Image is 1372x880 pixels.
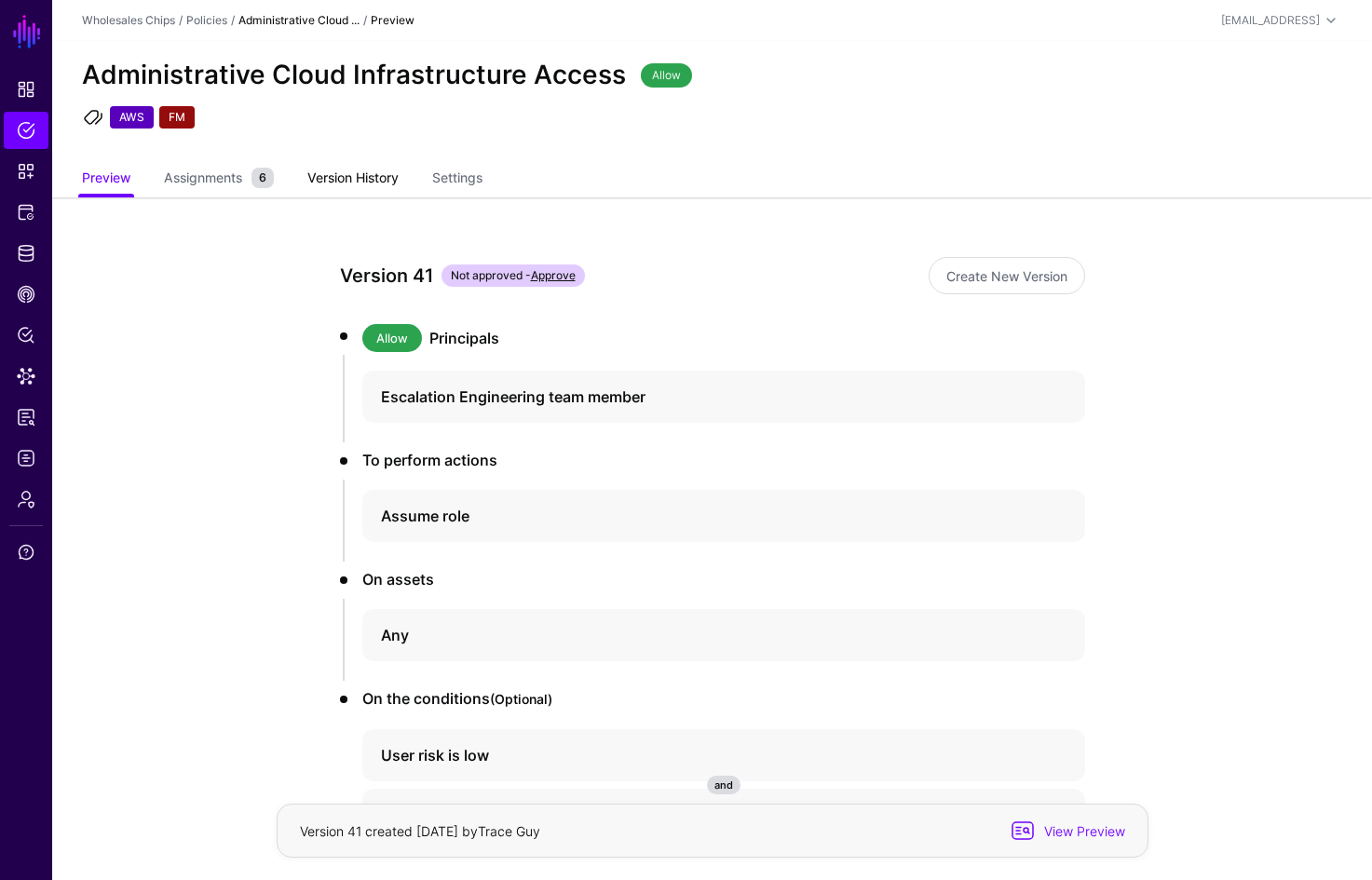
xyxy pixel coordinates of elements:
span: and [707,776,740,794]
a: Policies [4,112,48,149]
strong: Preview [371,13,414,27]
a: Protected Systems [4,194,48,231]
h3: Principals [429,327,1085,349]
span: Dashboard [17,80,35,99]
span: Reports [17,408,35,426]
a: Snippets [4,153,48,190]
span: Assignments [159,168,247,187]
span: Logs [17,449,35,467]
a: Logs [4,440,48,477]
span: Data Lens [17,367,35,386]
a: CAEP Hub [4,276,48,313]
span: Allow [641,63,692,88]
h4: User risk is low [381,744,1033,766]
span: Support [17,543,35,562]
span: Protected Systems [17,203,35,222]
a: Policy Lens [4,317,48,354]
h2: Administrative Cloud Infrastructure Access [82,60,626,91]
a: Wholesales Chips [82,13,175,27]
a: Preview [82,162,130,197]
h4: Any [381,624,1033,646]
div: Version 41 created [DATE] by [296,821,1009,841]
h3: On assets [362,568,1085,590]
a: Dashboard [4,71,48,108]
div: / [175,12,186,29]
a: Version History [307,162,399,197]
span: Allow [362,324,422,352]
a: Policies [186,13,227,27]
a: Identity Data Fabric [4,235,48,272]
span: AWS [110,106,154,129]
span: Snippets [17,162,35,181]
app-identifier: Trace Guy [478,823,540,839]
span: View Preview [1037,821,1128,841]
small: 6 [251,168,274,188]
div: [EMAIL_ADDRESS] [1221,12,1320,29]
span: CAEP Hub [17,285,35,304]
a: SGNL [11,11,43,52]
h3: To perform actions [362,449,1085,471]
a: Assignments6 [164,162,274,197]
h4: Assume role [381,505,1033,527]
a: Reports [4,399,48,436]
span: Admin [17,490,35,508]
a: Data Lens [4,358,48,395]
a: Admin [4,481,48,518]
div: Version 41 [340,261,434,291]
span: Identity Data Fabric [17,244,35,263]
a: Create New Version [929,257,1085,294]
span: Policies [17,121,35,140]
a: Settings [432,162,482,197]
h3: On the conditions [362,687,1085,711]
div: / [227,12,238,29]
span: Policy Lens [17,326,35,345]
h4: Escalation Engineering team member [381,386,1033,408]
span: FM [159,106,195,129]
strong: Administrative Cloud ... [238,13,360,27]
div: / [360,12,371,29]
small: (Optional) [490,691,552,707]
span: Not approved - [441,264,585,287]
a: Approve [531,268,576,282]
